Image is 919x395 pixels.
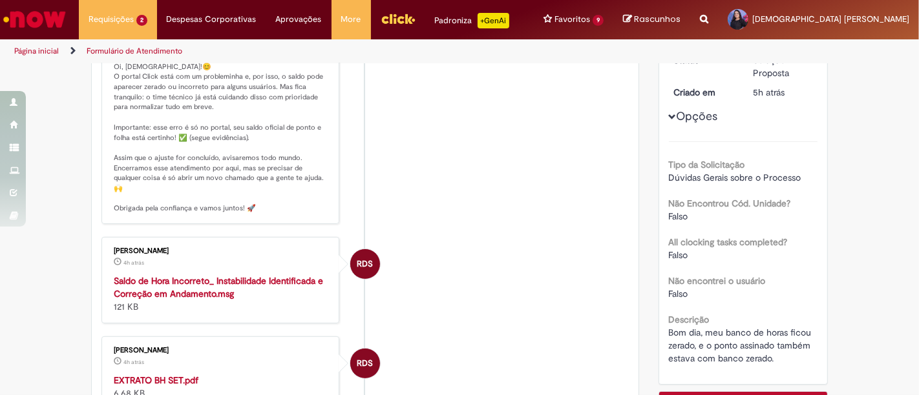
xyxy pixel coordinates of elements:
[753,86,813,99] div: 29/08/2025 08:22:33
[634,13,681,25] span: Rascunhos
[555,13,590,26] span: Favoritos
[593,15,604,26] span: 9
[435,13,509,28] div: Padroniza
[123,358,144,366] time: 29/08/2025 09:43:14
[478,13,509,28] p: +GenAi
[114,247,329,255] div: [PERSON_NAME]
[350,349,380,378] div: Raquel De Souza
[123,259,144,267] time: 29/08/2025 09:43:31
[114,347,329,354] div: [PERSON_NAME]
[87,46,182,56] a: Formulário de Atendimento
[1,6,68,32] img: ServiceNow
[752,14,909,25] span: [DEMOGRAPHIC_DATA] [PERSON_NAME]
[669,159,745,170] b: Tipo da Solicitação
[14,46,59,56] a: Página inicial
[669,236,788,248] b: All clocking tasks completed?
[136,15,147,26] span: 2
[753,86,785,98] time: 29/08/2025 08:22:33
[89,13,134,26] span: Requisições
[669,288,688,299] span: Falso
[341,13,361,26] span: More
[123,259,144,267] span: 4h atrás
[167,13,257,26] span: Despesas Corporativas
[350,249,380,279] div: Raquel De Souza
[123,358,144,366] span: 4h atrás
[669,172,801,183] span: Dúvidas Gerais sobre o Processo
[114,43,329,214] p: Oi, [DEMOGRAPHIC_DATA]!😊 O portal Click está com um probleminha e, por isso, o saldo pode aparece...
[669,327,814,364] span: Bom dia, meu banco de horas ficou zerado, e o ponto assinado também estava com banco zerado.
[669,197,791,209] b: Não Encontrou Cód. Unidade?
[114,374,198,386] a: EXTRATO BH SET.pdf
[276,13,322,26] span: Aprovações
[114,274,329,313] div: 121 KB
[114,275,323,299] a: Saldo de Hora Incorreto_ Instabilidade Identificada e Correção em Andamento.msg
[623,14,681,26] a: Rascunhos
[753,54,813,79] div: Solução Proposta
[669,249,688,261] span: Falso
[10,39,603,63] ul: Trilhas de página
[357,248,373,279] span: RDS
[669,210,688,222] span: Falso
[669,275,766,287] b: Não encontrei o usuário
[381,9,416,28] img: click_logo_yellow_360x200.png
[357,348,373,379] span: RDS
[664,86,744,99] dt: Criado em
[753,86,785,98] span: 5h atrás
[669,314,710,325] b: Descrição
